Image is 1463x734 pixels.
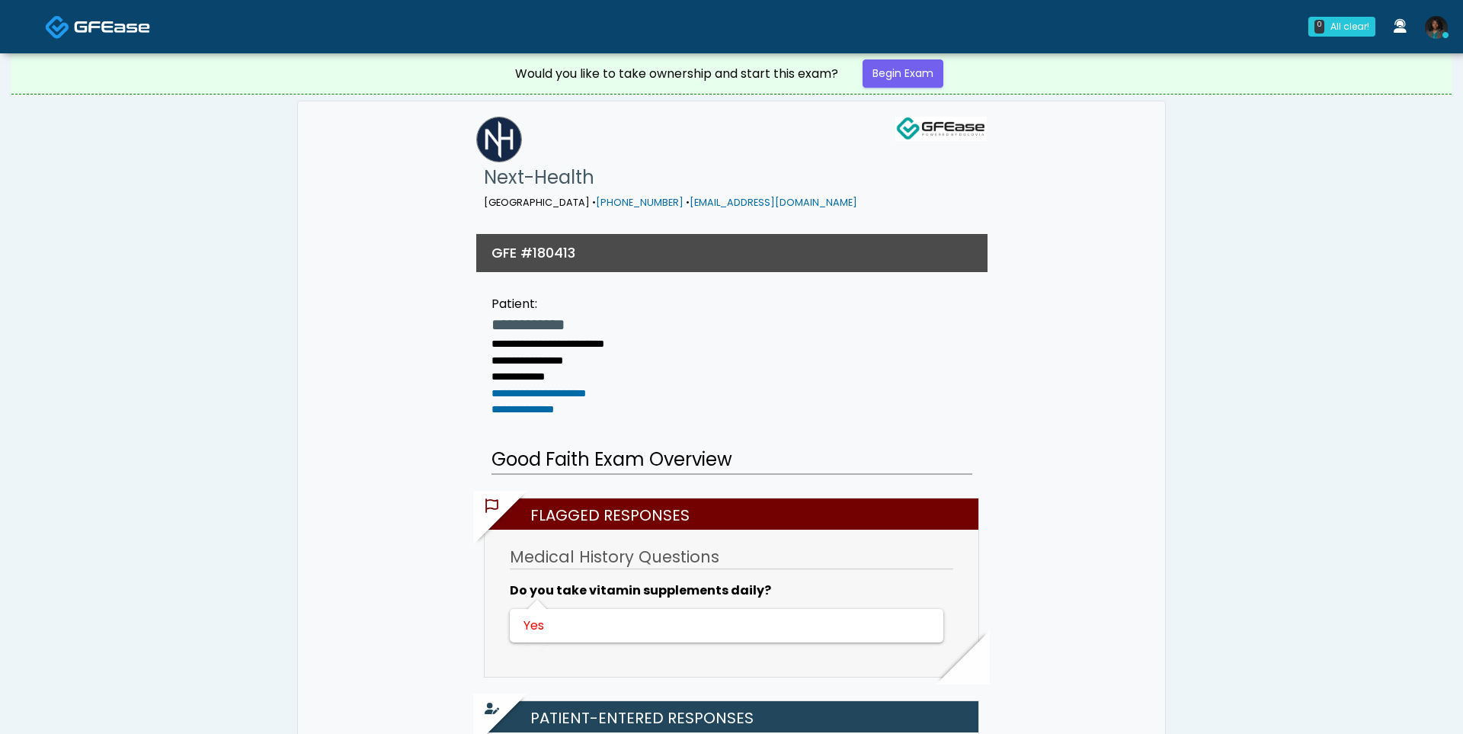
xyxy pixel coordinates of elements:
h3: Medical History Questions [510,546,953,569]
h2: Good Faith Exam Overview [491,446,972,475]
a: [PHONE_NUMBER] [596,196,683,209]
b: Do you take vitamin supplements daily? [510,582,771,599]
div: 0 [1314,20,1324,34]
a: 0 All clear! [1299,11,1385,43]
div: Yes [523,617,927,635]
a: Docovia [45,2,150,51]
div: All clear! [1330,20,1369,34]
span: • [592,196,596,209]
img: Rukayat Bojuwon [1425,16,1448,39]
img: GFEase Logo [895,117,987,141]
h1: Next-Health [484,162,857,193]
a: Begin Exam [863,59,943,88]
img: Next-Health [476,117,522,162]
span: • [686,196,690,209]
div: Patient: [491,295,604,313]
h2: Flagged Responses [492,498,978,530]
h2: Patient-entered Responses [492,701,978,732]
img: Docovia [45,14,70,40]
img: Docovia [74,19,150,34]
small: [GEOGRAPHIC_DATA] [484,196,857,209]
h3: GFE #180413 [491,243,575,262]
div: Would you like to take ownership and start this exam? [515,65,838,83]
a: [EMAIL_ADDRESS][DOMAIN_NAME] [690,196,857,209]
